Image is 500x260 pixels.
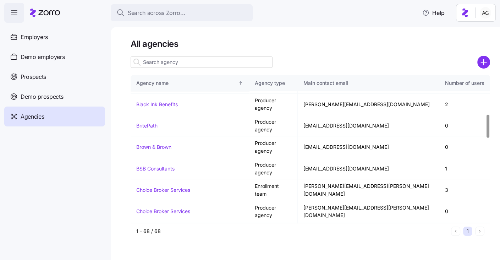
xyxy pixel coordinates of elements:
[439,115,490,136] td: 0
[136,166,175,172] a: BSB Consultants
[439,222,490,244] td: 1
[298,201,439,222] td: [PERSON_NAME][EMAIL_ADDRESS][PERSON_NAME][DOMAIN_NAME]
[21,53,65,61] span: Demo employers
[238,81,243,86] div: Sorted ascending
[439,94,490,115] td: 2
[136,101,178,107] a: Black Ink Benefits
[463,227,472,236] button: 1
[480,7,491,18] img: 5fc55c57e0610270ad857448bea2f2d5
[439,201,490,222] td: 0
[475,227,484,236] button: Next page
[136,228,448,235] div: 1 - 68 / 68
[298,136,439,158] td: [EMAIL_ADDRESS][DOMAIN_NAME]
[131,38,490,49] h1: All agencies
[136,144,171,150] a: Brown & Brown
[249,222,298,244] td: Producer agency
[4,47,105,67] a: Demo employers
[136,123,158,129] a: BritePath
[298,94,439,115] td: [PERSON_NAME][EMAIL_ADDRESS][DOMAIN_NAME]
[249,136,298,158] td: Producer agency
[249,115,298,136] td: Producer agency
[445,79,484,87] div: Number of users
[21,72,46,81] span: Prospects
[298,115,439,136] td: [EMAIL_ADDRESS][DOMAIN_NAME]
[128,9,185,17] span: Search across Zorro...
[439,158,490,179] td: 1
[249,179,298,201] td: Enrollment team
[131,75,249,91] th: Agency nameSorted ascending
[21,33,48,42] span: Employers
[298,179,439,201] td: [PERSON_NAME][EMAIL_ADDRESS][PERSON_NAME][DOMAIN_NAME]
[21,92,64,101] span: Demo prospects
[255,79,292,87] div: Agency type
[136,208,190,214] a: Choice Broker Services
[131,56,273,68] input: Search agency
[4,27,105,47] a: Employers
[477,56,490,69] svg: add icon
[4,87,105,107] a: Demo prospects
[249,158,298,179] td: Producer agency
[298,222,439,244] td: [PERSON_NAME][EMAIL_ADDRESS][DOMAIN_NAME]
[298,158,439,179] td: [EMAIL_ADDRESS][DOMAIN_NAME]
[136,79,237,87] div: Agency name
[111,4,253,21] button: Search across Zorro...
[249,94,298,115] td: Producer agency
[422,9,445,17] span: Help
[439,136,490,158] td: 0
[439,179,490,201] td: 3
[21,112,44,121] span: Agencies
[4,107,105,126] a: Agencies
[249,201,298,222] td: Producer agency
[136,187,190,193] a: Choice Broker Services
[4,67,105,87] a: Prospects
[451,227,460,236] button: Previous page
[417,6,450,20] button: Help
[303,79,433,87] div: Main contact email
